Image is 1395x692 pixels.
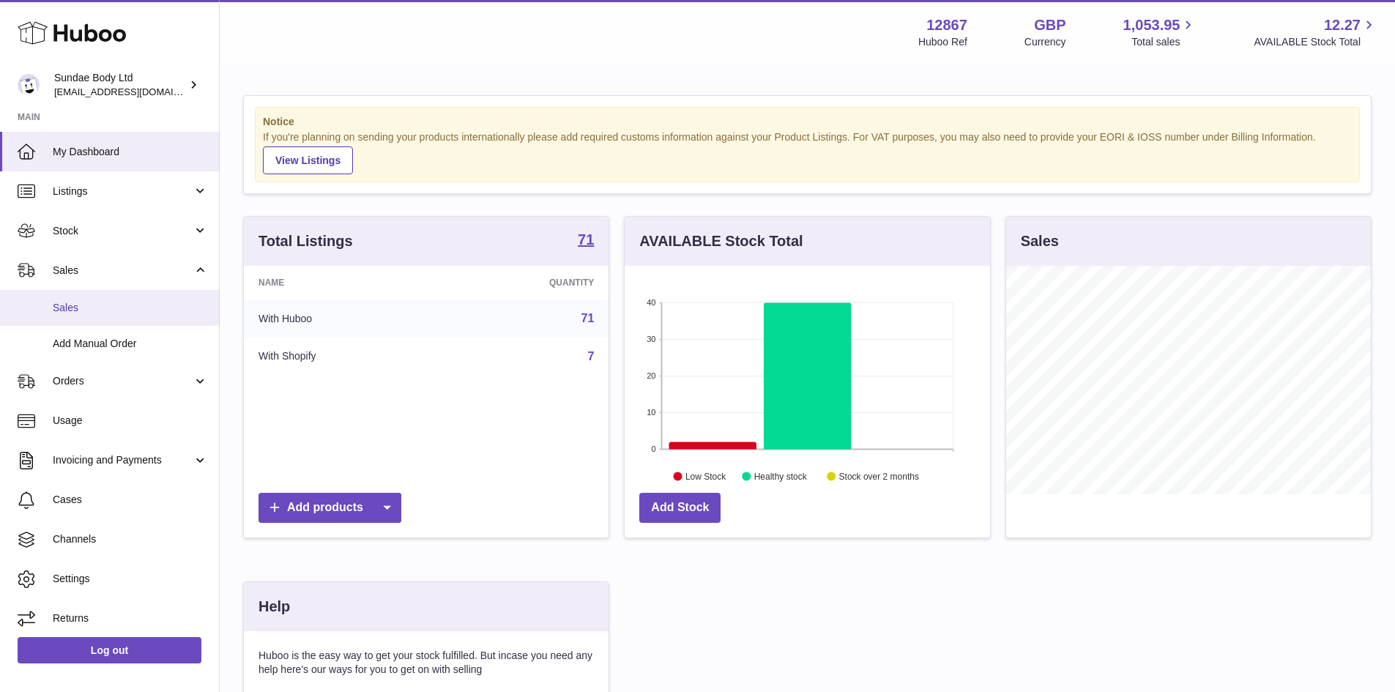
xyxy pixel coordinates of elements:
[53,264,193,278] span: Sales
[581,312,595,324] a: 71
[263,115,1352,129] strong: Notice
[258,231,353,251] h3: Total Listings
[54,71,186,99] div: Sundae Body Ltd
[1021,231,1059,251] h3: Sales
[647,335,656,343] text: 30
[53,301,208,315] span: Sales
[258,493,401,523] a: Add products
[263,130,1352,174] div: If you're planning on sending your products internationally please add required customs informati...
[53,185,193,198] span: Listings
[53,224,193,238] span: Stock
[53,374,193,388] span: Orders
[647,298,656,307] text: 40
[53,337,208,351] span: Add Manual Order
[53,532,208,546] span: Channels
[53,572,208,586] span: Settings
[441,266,609,300] th: Quantity
[18,74,40,96] img: internalAdmin-12867@internal.huboo.com
[578,232,594,250] a: 71
[647,371,656,380] text: 20
[244,338,441,376] td: With Shopify
[53,145,208,159] span: My Dashboard
[1034,15,1065,35] strong: GBP
[1254,35,1377,49] span: AVAILABLE Stock Total
[639,231,803,251] h3: AVAILABLE Stock Total
[578,232,594,247] strong: 71
[639,493,721,523] a: Add Stock
[263,146,353,174] a: View Listings
[652,444,656,453] text: 0
[754,471,808,481] text: Healthy stock
[918,35,967,49] div: Huboo Ref
[1254,15,1377,49] a: 12.27 AVAILABLE Stock Total
[926,15,967,35] strong: 12867
[1024,35,1066,49] div: Currency
[53,453,193,467] span: Invoicing and Payments
[685,471,726,481] text: Low Stock
[244,266,441,300] th: Name
[647,408,656,417] text: 10
[54,86,215,97] span: [EMAIL_ADDRESS][DOMAIN_NAME]
[18,637,201,663] a: Log out
[587,350,594,362] a: 7
[839,471,919,481] text: Stock over 2 months
[244,300,441,338] td: With Huboo
[1123,15,1197,49] a: 1,053.95 Total sales
[53,414,208,428] span: Usage
[258,649,594,677] p: Huboo is the easy way to get your stock fulfilled. But incase you need any help here's our ways f...
[258,597,290,617] h3: Help
[1123,15,1180,35] span: 1,053.95
[1324,15,1361,35] span: 12.27
[53,493,208,507] span: Cases
[53,611,208,625] span: Returns
[1131,35,1197,49] span: Total sales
